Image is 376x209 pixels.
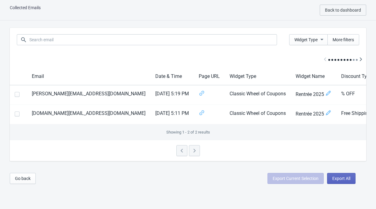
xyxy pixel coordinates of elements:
[27,68,150,85] th: Email
[289,34,328,45] button: Widget Type
[150,105,194,124] td: [DATE] 5:11 PM
[294,37,318,42] span: Widget Type
[15,176,31,181] span: Go back
[291,68,336,85] th: Widget Name
[225,105,291,124] td: Classic Wheel of Coupons
[150,68,194,85] th: Date & Time
[29,34,277,45] input: Search email
[10,173,36,184] button: Go back
[327,34,359,45] button: More filters
[225,68,291,85] th: Widget Type
[27,105,150,124] td: [DOMAIN_NAME][EMAIL_ADDRESS][DOMAIN_NAME]
[333,37,354,42] span: More filters
[296,90,331,98] span: Rentrée 2025
[327,173,356,184] button: Export All
[355,54,366,65] button: Scroll table right one column
[150,85,194,105] td: [DATE] 5:19 PM
[296,110,331,118] span: Rentrée 2025
[27,85,150,105] td: [PERSON_NAME][EMAIL_ADDRESS][DOMAIN_NAME]
[325,8,361,13] span: Back to dashboard
[194,68,225,85] th: Page URL
[332,176,350,181] span: Export All
[225,85,291,105] td: Classic Wheel of Coupons
[320,5,366,16] button: Back to dashboard
[10,124,366,140] div: Showing 1 - 2 of 2 results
